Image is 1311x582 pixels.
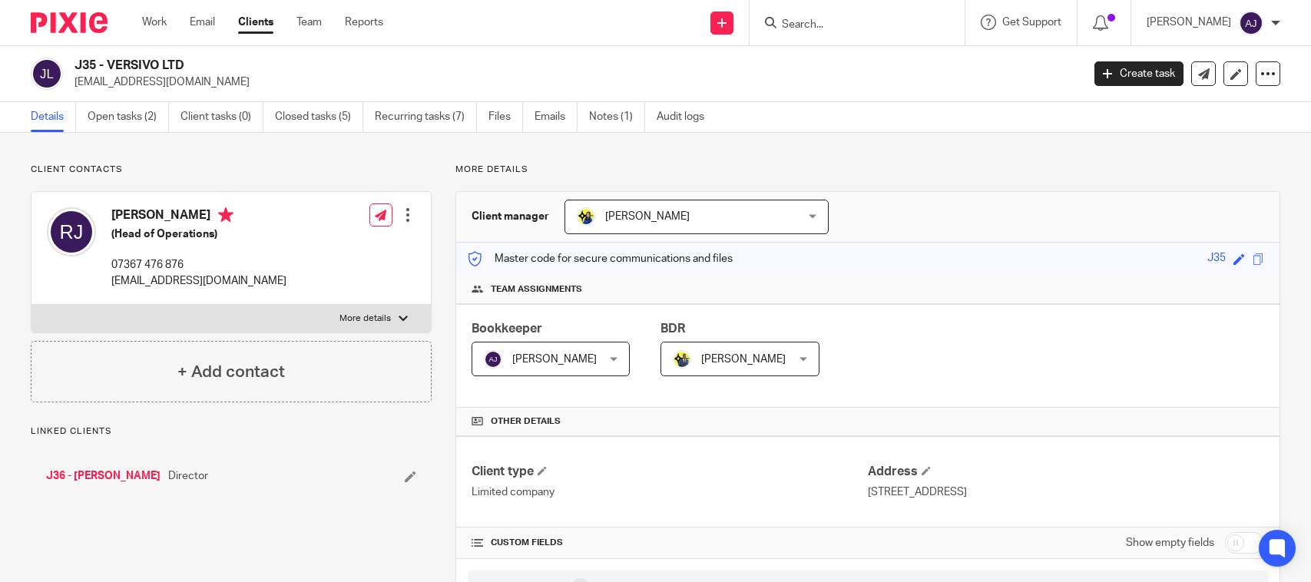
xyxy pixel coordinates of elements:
[111,207,286,227] h4: [PERSON_NAME]
[111,273,286,289] p: [EMAIL_ADDRESS][DOMAIN_NAME]
[218,207,233,223] i: Primary
[472,209,549,224] h3: Client manager
[142,15,167,30] a: Work
[535,102,578,132] a: Emails
[472,537,868,549] h4: CUSTOM FIELDS
[31,164,432,176] p: Client contacts
[1126,535,1214,551] label: Show empty fields
[868,484,1264,500] p: [STREET_ADDRESS]
[31,12,108,33] img: Pixie
[31,425,432,438] p: Linked clients
[1094,61,1184,86] a: Create task
[177,360,285,384] h4: + Add contact
[1239,11,1263,35] img: svg%3E
[375,102,477,132] a: Recurring tasks (7)
[1002,17,1061,28] span: Get Support
[31,102,76,132] a: Details
[468,251,733,266] p: Master code for secure communications and files
[275,102,363,132] a: Closed tasks (5)
[31,58,63,90] img: svg%3E
[74,74,1071,90] p: [EMAIL_ADDRESS][DOMAIN_NAME]
[339,312,391,325] p: More details
[74,58,872,74] h2: J35 - VERSIVO LTD
[660,322,685,335] span: BDR
[701,354,786,365] span: [PERSON_NAME]
[491,283,582,296] span: Team assignments
[168,468,208,484] span: Director
[1207,250,1226,268] div: J35
[657,102,716,132] a: Audit logs
[111,227,286,242] h5: (Head of Operations)
[868,464,1264,480] h4: Address
[46,468,161,484] a: J36 - [PERSON_NAME]
[190,15,215,30] a: Email
[488,102,523,132] a: Files
[577,207,595,226] img: Bobo-Starbridge%201.jpg
[180,102,263,132] a: Client tasks (0)
[238,15,273,30] a: Clients
[484,350,502,369] img: svg%3E
[491,415,561,428] span: Other details
[88,102,169,132] a: Open tasks (2)
[472,322,542,335] span: Bookkeeper
[1147,15,1231,30] p: [PERSON_NAME]
[111,257,286,273] p: 07367 476 876
[605,211,690,222] span: [PERSON_NAME]
[673,350,691,369] img: Dennis-Starbridge.jpg
[296,15,322,30] a: Team
[455,164,1280,176] p: More details
[589,102,645,132] a: Notes (1)
[472,464,868,480] h4: Client type
[512,354,597,365] span: [PERSON_NAME]
[472,484,868,500] p: Limited company
[345,15,383,30] a: Reports
[47,207,96,256] img: svg%3E
[780,18,919,32] input: Search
